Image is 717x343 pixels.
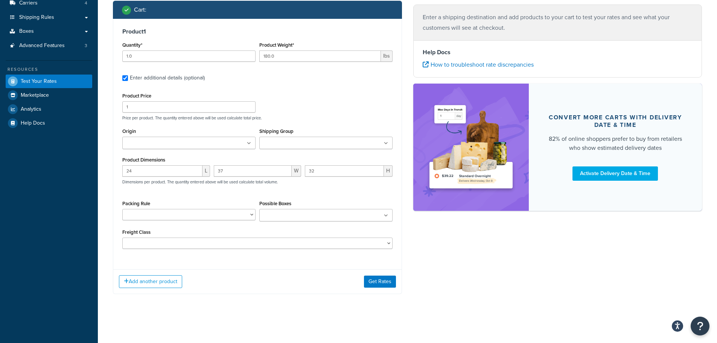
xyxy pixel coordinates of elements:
h4: Help Docs [423,48,693,57]
span: Help Docs [21,120,45,127]
label: Possible Boxes [259,201,291,206]
li: Advanced Features [6,39,92,53]
a: Advanced Features3 [6,39,92,53]
input: 0.0 [122,50,256,62]
input: 0.00 [259,50,381,62]
label: Packing Rule [122,201,150,206]
a: How to troubleshoot rate discrepancies [423,60,534,69]
span: Analytics [21,106,41,113]
label: Freight Class [122,229,151,235]
label: Product Price [122,93,151,99]
button: Open Resource Center [691,317,709,335]
span: Boxes [19,28,34,35]
div: Convert more carts with delivery date & time [547,114,684,129]
div: Enter additional details (optional) [130,73,205,83]
label: Quantity* [122,42,142,48]
p: Dimensions per product. The quantity entered above will be used calculate total volume. [120,179,278,184]
span: Shipping Rules [19,14,54,21]
a: Boxes [6,24,92,38]
p: Price per product. The quantity entered above will be used calculate total price. [120,115,394,120]
button: Add another product [119,275,182,288]
span: 3 [85,43,87,49]
a: Activate Delivery Date & Time [572,166,658,181]
input: Enter additional details (optional) [122,75,128,81]
a: Analytics [6,102,92,116]
span: Marketplace [21,92,49,99]
span: L [202,165,210,177]
span: lbs [381,50,393,62]
span: H [384,165,393,177]
a: Marketplace [6,88,92,102]
a: Test Your Rates [6,75,92,88]
p: Enter a shipping destination and add products to your cart to test your rates and see what your c... [423,12,693,33]
div: Resources [6,66,92,73]
h2: Cart : [134,6,146,13]
button: Get Rates [364,276,396,288]
label: Product Dimensions [122,157,165,163]
h3: Product 1 [122,28,393,35]
label: Product Weight* [259,42,294,48]
span: Test Your Rates [21,78,57,85]
img: feature-image-ddt-36eae7f7280da8017bfb280eaccd9c446f90b1fe08728e4019434db127062ab4.png [425,95,518,200]
a: Help Docs [6,116,92,130]
label: Shipping Group [259,128,294,134]
div: 82% of online shoppers prefer to buy from retailers who show estimated delivery dates [547,134,684,152]
span: W [292,165,301,177]
label: Origin [122,128,136,134]
a: Shipping Rules [6,11,92,24]
span: Advanced Features [19,43,65,49]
